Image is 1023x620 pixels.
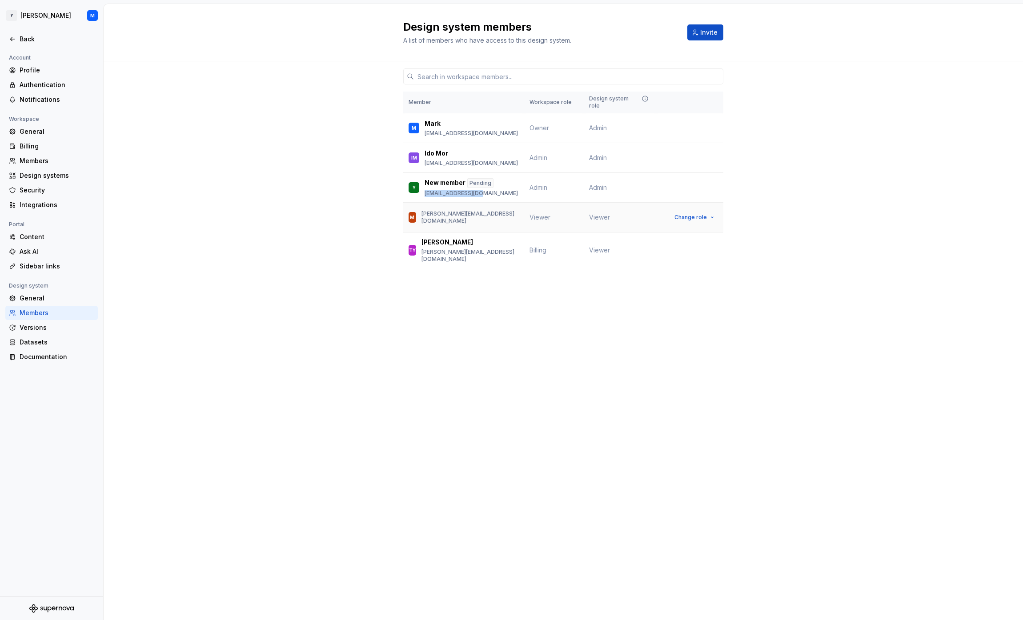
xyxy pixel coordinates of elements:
[5,219,28,230] div: Portal
[5,335,98,349] a: Datasets
[412,124,416,132] div: M
[5,168,98,183] a: Design systems
[425,190,518,197] p: [EMAIL_ADDRESS][DOMAIN_NAME]
[425,178,465,188] p: New member
[687,24,723,40] button: Invite
[2,6,101,25] button: Y[PERSON_NAME]M
[414,68,723,84] input: Search in workspace members...
[524,92,584,113] th: Workspace role
[403,20,677,34] h2: Design system members
[5,183,98,197] a: Security
[20,352,94,361] div: Documentation
[425,119,441,128] p: Mark
[20,323,94,332] div: Versions
[5,198,98,212] a: Integrations
[5,306,98,320] a: Members
[20,232,94,241] div: Content
[530,184,547,191] span: Admin
[5,244,98,259] a: Ask AI
[421,238,473,247] p: [PERSON_NAME]
[6,10,17,21] div: Y
[409,246,416,255] div: TY
[589,95,650,109] div: Design system role
[700,28,718,37] span: Invite
[425,149,448,158] p: Ido Mor
[425,160,518,167] p: [EMAIL_ADDRESS][DOMAIN_NAME]
[413,183,416,192] div: Y
[5,230,98,244] a: Content
[5,280,52,291] div: Design system
[5,259,98,273] a: Sidebar links
[5,154,98,168] a: Members
[20,200,94,209] div: Integrations
[20,95,94,104] div: Notifications
[425,130,518,137] p: [EMAIL_ADDRESS][DOMAIN_NAME]
[670,211,718,224] button: Change role
[20,186,94,195] div: Security
[20,80,94,89] div: Authentication
[530,213,550,221] span: Viewer
[467,178,493,188] div: Pending
[421,210,519,224] p: [PERSON_NAME][EMAIL_ADDRESS][DOMAIN_NAME]
[411,153,417,162] div: IM
[20,247,94,256] div: Ask AI
[20,156,94,165] div: Members
[589,246,610,255] span: Viewer
[589,124,607,132] span: Admin
[421,248,519,263] p: [PERSON_NAME][EMAIL_ADDRESS][DOMAIN_NAME]
[20,338,94,347] div: Datasets
[530,246,546,254] span: Billing
[5,32,98,46] a: Back
[5,63,98,77] a: Profile
[5,139,98,153] a: Billing
[20,11,71,20] div: [PERSON_NAME]
[20,171,94,180] div: Design systems
[20,66,94,75] div: Profile
[20,262,94,271] div: Sidebar links
[5,291,98,305] a: General
[5,114,43,124] div: Workspace
[90,12,95,19] div: M
[589,183,607,192] span: Admin
[5,92,98,107] a: Notifications
[530,124,549,132] span: Owner
[29,604,74,613] svg: Supernova Logo
[589,213,610,222] span: Viewer
[5,78,98,92] a: Authentication
[20,35,94,44] div: Back
[20,294,94,303] div: General
[20,142,94,151] div: Billing
[5,52,34,63] div: Account
[5,350,98,364] a: Documentation
[20,308,94,317] div: Members
[403,36,571,44] span: A list of members who have access to this design system.
[20,127,94,136] div: General
[674,214,707,221] span: Change role
[5,124,98,139] a: General
[589,153,607,162] span: Admin
[5,320,98,335] a: Versions
[403,92,524,113] th: Member
[530,154,547,161] span: Admin
[410,213,414,222] div: M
